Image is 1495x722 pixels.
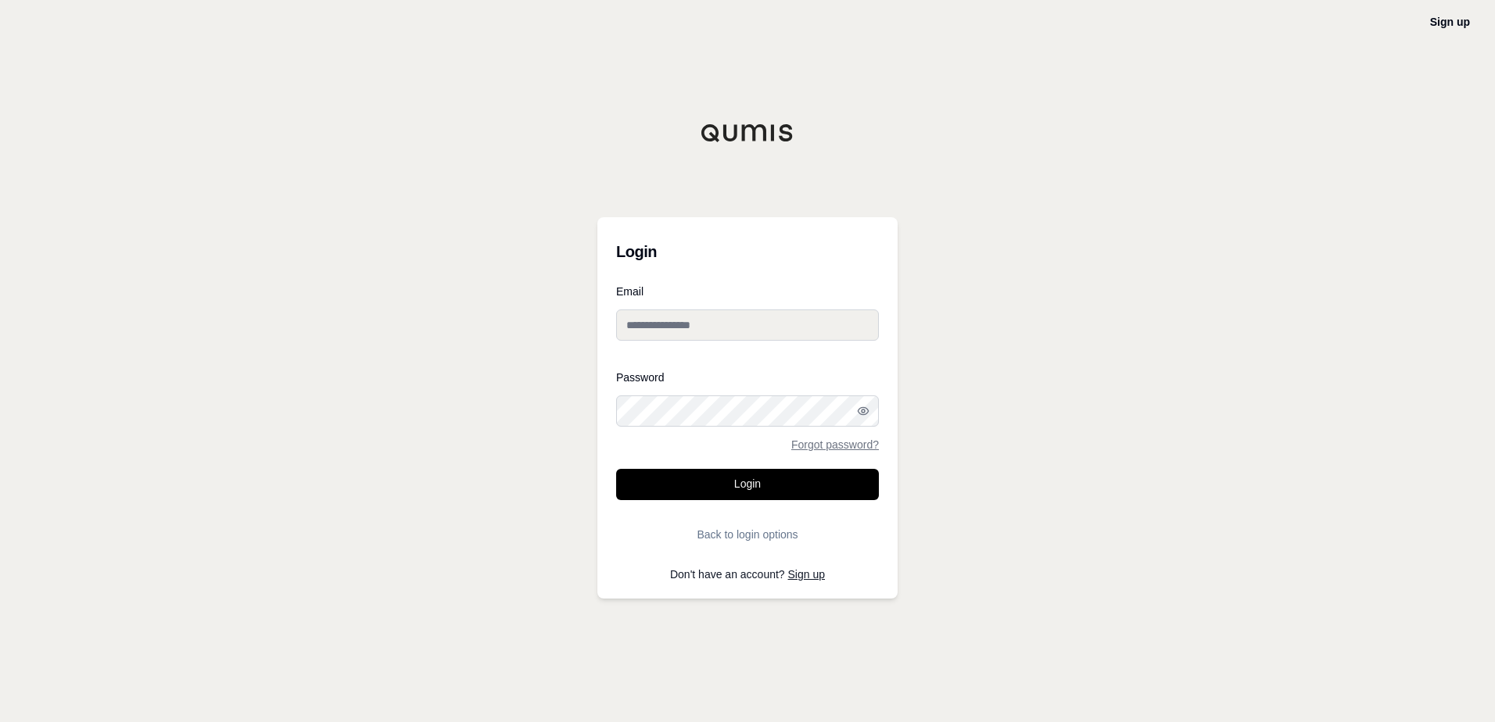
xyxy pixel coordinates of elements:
[788,568,825,581] a: Sign up
[616,286,879,297] label: Email
[616,569,879,580] p: Don't have an account?
[616,372,879,383] label: Password
[616,519,879,550] button: Back to login options
[616,469,879,500] button: Login
[616,236,879,267] h3: Login
[791,439,879,450] a: Forgot password?
[701,123,794,142] img: Qumis
[1430,16,1470,28] a: Sign up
